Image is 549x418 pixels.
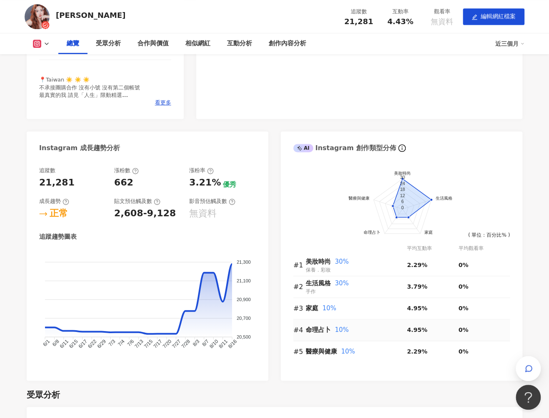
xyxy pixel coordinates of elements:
tspan: 21,300 [237,260,251,265]
tspan: 20,700 [237,316,251,321]
div: #5 [293,346,306,357]
tspan: 20,500 [237,334,251,339]
text: 家庭 [424,230,433,235]
text: 6 [401,199,404,204]
div: 平均互動率 [407,245,458,252]
div: #3 [293,303,306,314]
span: 保養．彩妝 [306,267,331,273]
span: info-circle [397,143,407,153]
span: 0% [459,326,469,333]
tspan: 20,900 [237,297,251,302]
tspan: 6/22 [87,338,98,349]
tspan: 8/7 [201,338,210,347]
span: 0% [459,348,469,355]
text: 美妝時尚 [394,171,411,176]
div: 漲粉數 [114,167,139,174]
span: 10% [335,326,349,334]
span: 看更多 [155,99,171,106]
span: 2.29% [407,348,427,355]
text: 醫療與健康 [349,196,369,200]
span: 醫療與健康 [306,348,337,355]
div: 互動率 [384,7,416,16]
span: 命理占卜 [306,326,331,334]
text: 18 [400,187,405,192]
div: 創作內容分析 [269,39,306,49]
button: edit編輯網紅檔案 [463,8,524,25]
tspan: 6/15 [68,338,79,349]
text: 生活風格 [435,196,452,200]
span: 10% [341,348,355,355]
div: 合作與價值 [137,39,169,49]
img: KOL Avatar [25,4,50,29]
div: #1 [293,260,306,270]
tspan: 7/6 [126,338,135,347]
span: 4.95% [407,305,427,312]
div: 21,281 [39,176,75,189]
tspan: 21,100 [237,278,251,283]
div: 追蹤趨勢圖表 [39,232,77,241]
span: 0% [459,262,469,268]
iframe: Help Scout Beacon - Open [516,385,541,410]
div: #2 [293,282,306,292]
div: Instagram 成長趨勢分析 [39,143,120,153]
div: 662 [114,176,133,189]
div: 2,608-9,128 [114,207,176,220]
div: AI [293,144,313,152]
span: 21,281 [344,17,373,26]
div: [PERSON_NAME] [56,10,125,20]
tspan: 7/3 [107,338,117,347]
span: 編輯網紅檔案 [481,13,516,20]
div: 無資料 [189,207,217,220]
div: 受眾分析 [27,389,60,401]
div: 相似網紅 [185,39,210,49]
div: 觀看率 [426,7,458,16]
span: 10% [322,304,336,312]
tspan: 6/1 [42,338,51,347]
span: 無資料 [431,17,453,26]
div: 正常 [50,207,68,220]
div: Instagram 創作類型分佈 [293,143,396,153]
tspan: 6/17 [77,338,89,349]
div: 優秀 [223,180,236,189]
tspan: 6/11 [59,338,70,349]
span: 4.95% [407,326,427,333]
span: 4.43% [387,17,413,26]
div: 成長趨勢 [39,198,69,205]
div: 追蹤數 [39,167,55,174]
tspan: 8/11 [217,338,229,349]
div: 追蹤數 [343,7,374,16]
span: 30% [335,258,349,265]
text: 命理占卜 [364,230,380,235]
span: 美妝時尚 [306,258,331,265]
span: 手作 [306,289,316,294]
tspan: 7/4 [117,338,126,347]
tspan: 7/15 [143,338,154,349]
div: 漲粉率 [189,167,214,174]
span: 生活風格 [306,279,331,287]
div: 平均觀看率 [459,245,510,252]
span: edit [472,14,477,20]
tspan: 8/16 [227,338,238,349]
span: 0% [459,305,469,312]
span: 30% [335,279,349,287]
text: 0 [401,205,404,210]
tspan: 7/13 [133,338,145,349]
div: 總覽 [67,39,79,49]
div: 受眾分析 [96,39,121,49]
tspan: 7/28 [180,338,192,349]
tspan: 7/17 [152,338,163,349]
text: 24 [400,181,405,186]
tspan: 6/29 [96,338,107,349]
tspan: 7/20 [162,338,173,349]
tspan: 8/10 [208,338,220,349]
span: 0% [459,283,469,290]
tspan: 6/8 [51,338,60,347]
tspan: 7/27 [171,338,182,349]
span: 家庭 [306,304,318,312]
div: 貼文預估觸及數 [114,198,160,205]
div: 互動分析 [227,39,252,49]
text: 30 [400,175,405,180]
div: 近三個月 [495,37,524,50]
div: 影音預估觸及數 [189,198,235,205]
